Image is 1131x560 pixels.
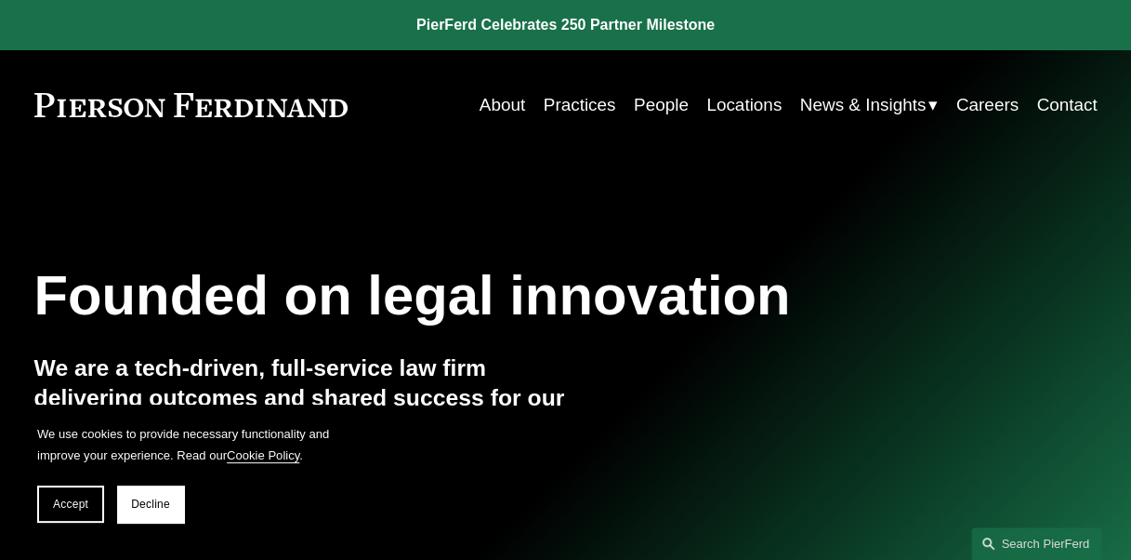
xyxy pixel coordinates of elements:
[53,498,88,511] span: Accept
[800,87,939,123] a: folder dropdown
[1036,87,1097,123] a: Contact
[19,405,353,541] section: Cookie banner
[971,527,1101,560] a: Search this site
[117,486,184,523] button: Decline
[37,423,335,467] p: We use cookies to provide necessary functionality and improve your experience. Read our .
[131,498,170,511] span: Decline
[706,87,782,123] a: Locations
[544,87,616,123] a: Practices
[800,89,927,121] span: News & Insights
[37,486,104,523] button: Accept
[227,448,299,462] a: Cookie Policy
[34,264,920,327] h1: Founded on legal innovation
[634,87,689,123] a: People
[956,87,1019,123] a: Careers
[34,353,566,441] h4: We are a tech-driven, full-service law firm delivering outcomes and shared success for our global...
[480,87,525,123] a: About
